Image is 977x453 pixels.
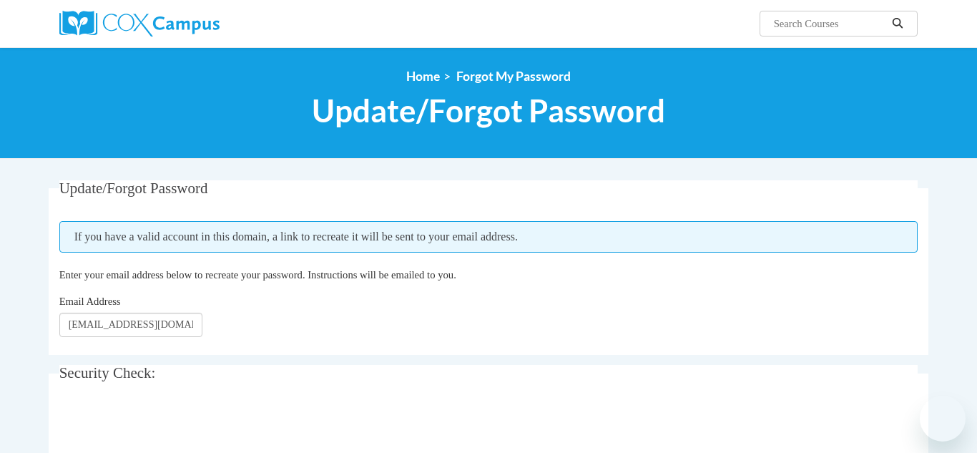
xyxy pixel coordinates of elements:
[772,15,887,32] input: Search Courses
[59,364,156,381] span: Security Check:
[456,69,571,84] span: Forgot My Password
[406,69,440,84] a: Home
[59,221,918,253] span: If you have a valid account in this domain, a link to recreate it will be sent to your email addr...
[920,396,966,442] iframe: Button to launch messaging window
[59,269,456,281] span: Enter your email address below to recreate your password. Instructions will be emailed to you.
[59,296,121,307] span: Email Address
[59,313,202,337] input: Email
[887,15,908,32] button: Search
[312,92,665,130] span: Update/Forgot Password
[59,180,208,197] span: Update/Forgot Password
[59,11,220,36] img: Cox Campus
[59,11,331,36] a: Cox Campus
